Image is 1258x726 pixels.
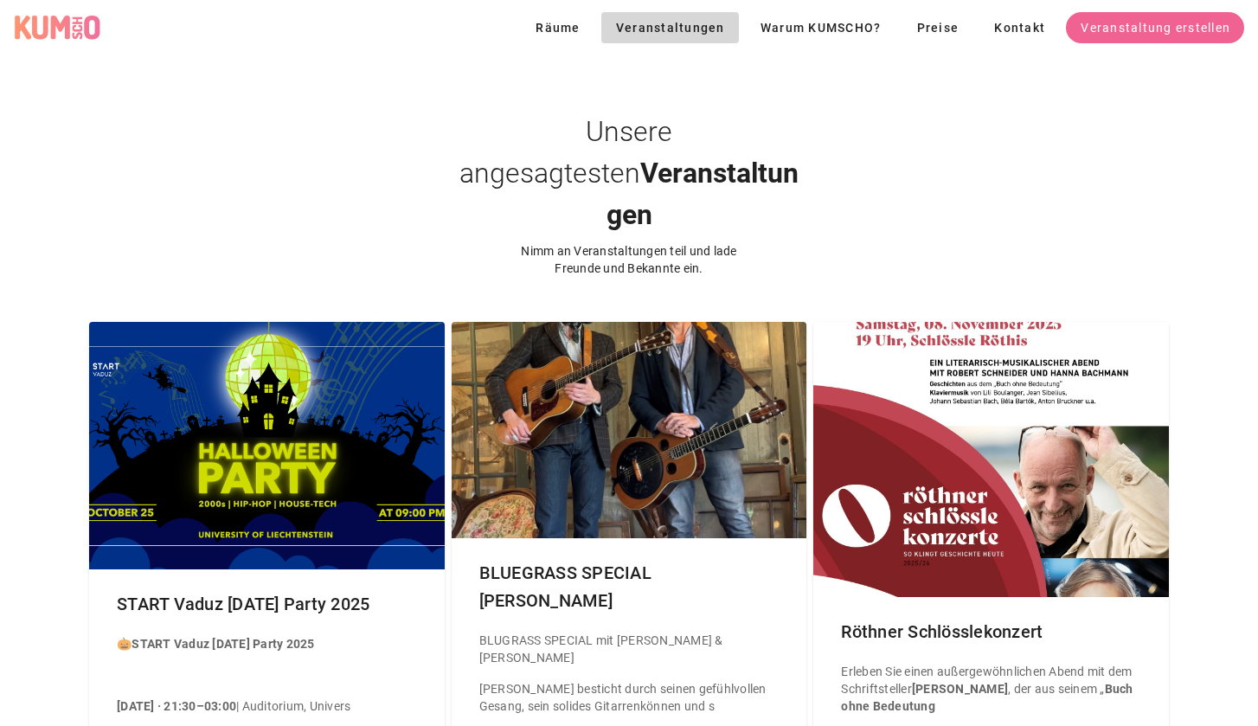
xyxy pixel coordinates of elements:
[132,637,314,651] strong: START Vaduz [DATE] Party 2025
[827,604,1155,659] div: Röthner Schlösslekonzert
[456,111,802,235] h1: Veranstaltungen
[465,545,793,628] div: BLUEGRASS SPECIAL [PERSON_NAME]
[117,699,236,713] strong: [DATE] · 21:30–03:00
[535,21,581,35] span: Räume
[915,21,959,35] span: Preise
[902,12,972,43] a: Preise
[103,576,431,632] div: START Vaduz [DATE] Party 2025
[117,697,350,715] p: | Auditorium, Univers
[1080,21,1230,35] span: Veranstaltung erstellen
[14,15,100,41] div: KUMSCHO Logo
[1066,12,1244,43] a: Veranstaltung erstellen
[521,18,601,35] a: Räume
[615,21,725,35] span: Veranstaltungen
[479,632,780,666] p: BLUGRASS SPECIAL mit [PERSON_NAME] & [PERSON_NAME]
[521,12,594,43] button: Räume
[841,663,1141,715] p: Erleben Sie einen außergewöhnlichen Abend mit dem Schriftsteller , der aus seinem „
[979,12,1059,43] a: Kontakt
[479,680,780,715] p: [PERSON_NAME] besticht durch seinen gefühlvollen Gesang, sein solides Gitarrenkönnen und s
[912,682,1008,696] strong: [PERSON_NAME]
[14,15,107,41] a: KUMSCHO Logo
[760,21,882,35] span: Warum KUMSCHO?
[117,635,350,652] p: 🎃
[993,21,1045,35] span: Kontakt
[746,12,895,43] a: Warum KUMSCHO?
[499,242,759,277] div: Nimm an Veranstaltungen teil und lade Freunde und Bekannte ein.
[601,12,739,43] a: Veranstaltungen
